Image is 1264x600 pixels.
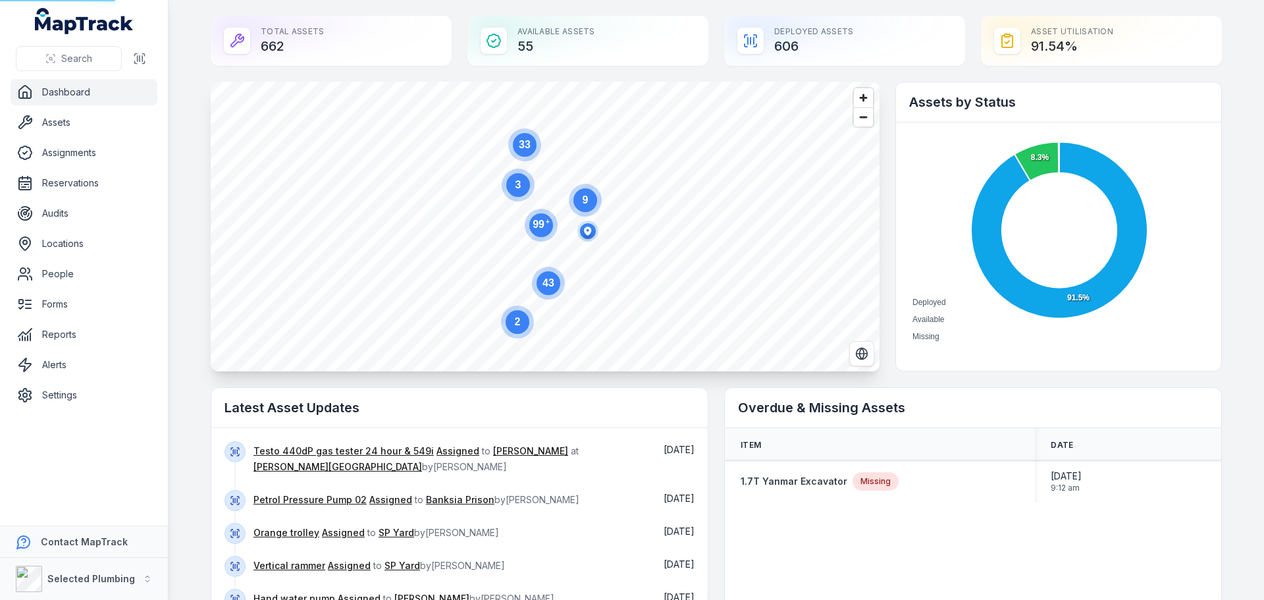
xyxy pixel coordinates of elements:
time: 9/1/2025, 2:34:09 PM [664,559,695,570]
canvas: Map [211,82,880,371]
span: [DATE] [1051,470,1082,483]
a: Forms [11,291,157,317]
text: 33 [519,139,531,150]
a: Vertical rammer [253,559,325,572]
a: Orange trolley [253,526,319,539]
a: Assigned [322,526,365,539]
span: [DATE] [664,559,695,570]
text: 3 [515,179,521,190]
button: Zoom out [854,107,873,126]
span: Missing [912,332,939,341]
text: 9 [583,194,589,205]
span: [DATE] [664,444,695,455]
a: Settings [11,382,157,408]
h2: Overdue & Missing Assets [738,398,1208,417]
text: 2 [515,316,521,327]
div: Missing [853,472,899,491]
strong: Selected Plumbing [47,573,135,584]
a: Banksia Prison [426,493,494,506]
a: [PERSON_NAME][GEOGRAPHIC_DATA] [253,460,422,474]
h2: Assets by Status [909,93,1208,111]
a: Assignments [11,140,157,166]
a: Audits [11,200,157,227]
a: Assigned [369,493,412,506]
button: Zoom in [854,88,873,107]
span: [DATE] [664,526,695,537]
strong: Contact MapTrack [41,536,128,547]
a: Dashboard [11,79,157,105]
a: Locations [11,231,157,257]
time: 8/20/2025, 9:12:07 AM [1051,470,1082,493]
span: Item [741,440,761,450]
a: Petrol Pressure Pump 02 [253,493,367,506]
a: Alerts [11,352,157,378]
a: People [11,261,157,287]
a: SP Yard [379,526,414,539]
text: 99 [533,218,550,230]
a: Assigned [328,559,371,572]
button: Switch to Satellite View [849,341,874,366]
button: Search [16,46,122,71]
span: [DATE] [664,493,695,504]
time: 9/1/2025, 3:59:33 PM [664,444,695,455]
a: MapTrack [35,8,134,34]
span: Date [1051,440,1073,450]
time: 9/1/2025, 2:34:09 PM [664,526,695,537]
span: to by [PERSON_NAME] [253,560,505,571]
span: Available [912,315,944,324]
a: SP Yard [384,559,420,572]
tspan: + [546,218,550,225]
a: Testo 440dP gas tester 24 hour & 549i [253,445,434,458]
span: Deployed [912,298,946,307]
h2: Latest Asset Updates [224,398,695,417]
a: Assets [11,109,157,136]
span: to by [PERSON_NAME] [253,527,499,538]
a: Assigned [436,445,479,458]
span: 9:12 am [1051,483,1082,493]
text: 43 [542,277,554,288]
a: Reports [11,321,157,348]
span: Search [61,52,92,65]
span: to by [PERSON_NAME] [253,494,579,505]
a: [PERSON_NAME] [493,445,568,458]
span: to at by [PERSON_NAME] [253,445,579,472]
a: Reservations [11,170,157,196]
time: 9/1/2025, 3:57:56 PM [664,493,695,504]
a: 1.7T Yanmar Excavator [741,475,847,488]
